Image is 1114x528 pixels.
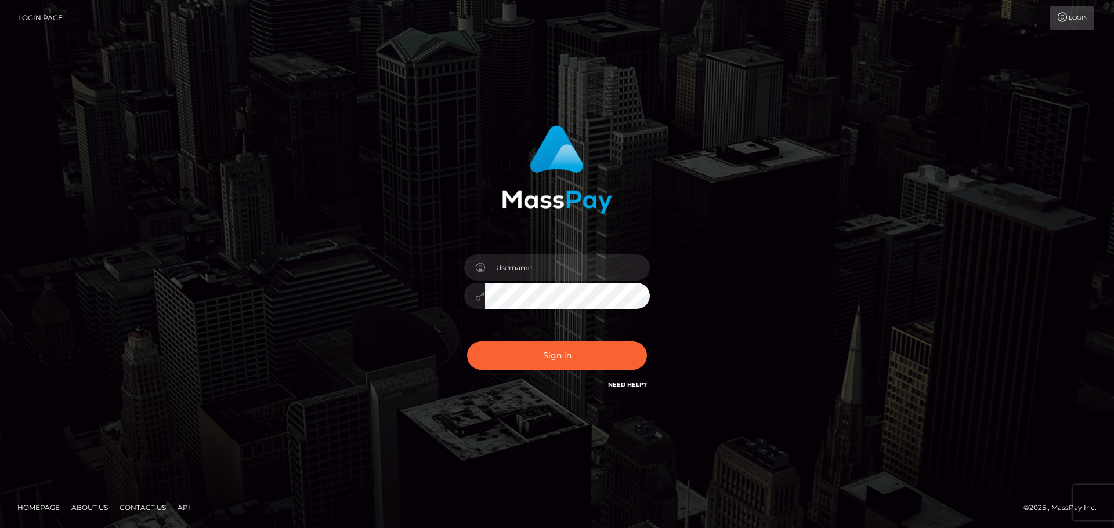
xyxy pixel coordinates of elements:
input: Username... [485,254,650,281]
a: Login Page [18,6,63,30]
a: Login [1050,6,1094,30]
a: Need Help? [608,381,647,388]
button: Sign in [467,341,647,370]
a: About Us [67,498,113,516]
img: MassPay Login [502,125,612,214]
div: © 2025 , MassPay Inc. [1023,501,1105,514]
a: API [173,498,195,516]
a: Contact Us [115,498,171,516]
a: Homepage [13,498,64,516]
